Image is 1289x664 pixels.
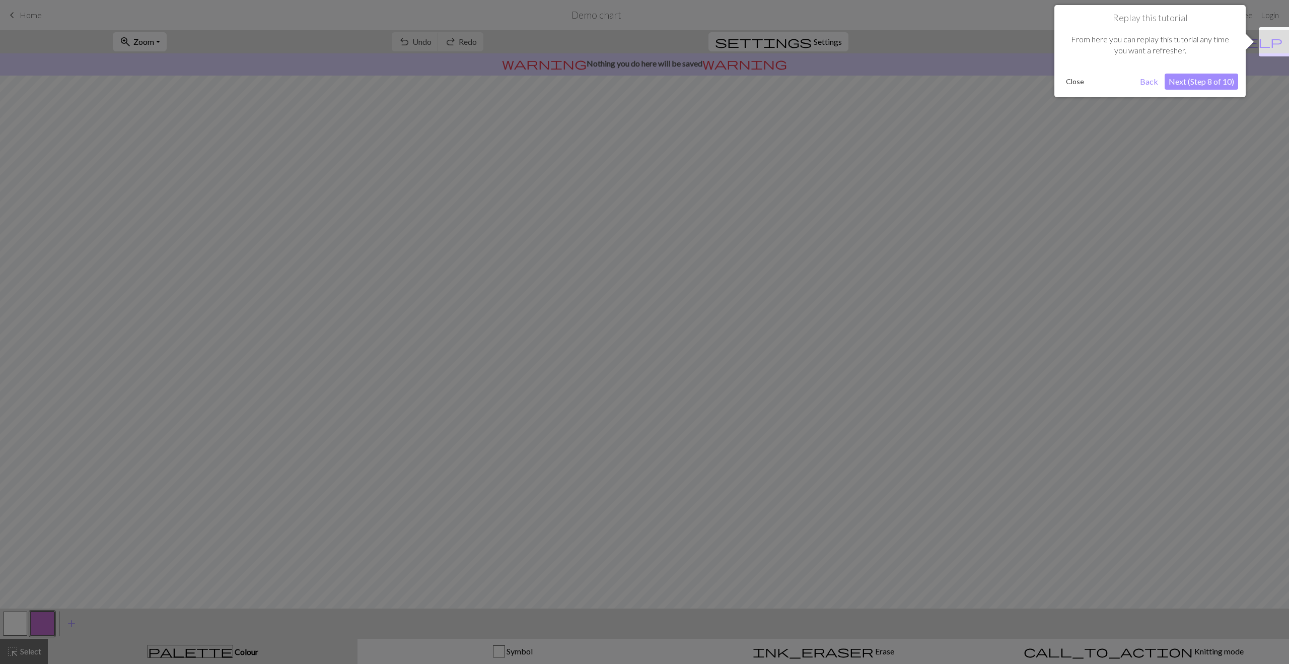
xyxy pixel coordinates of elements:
[1062,13,1238,24] h1: Replay this tutorial
[1054,5,1246,97] div: Replay this tutorial
[1136,74,1162,90] button: Back
[1062,74,1088,89] button: Close
[1062,24,1238,67] div: From here you can replay this tutorial any time you want a refresher.
[1165,74,1238,90] button: Next (Step 8 of 10)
